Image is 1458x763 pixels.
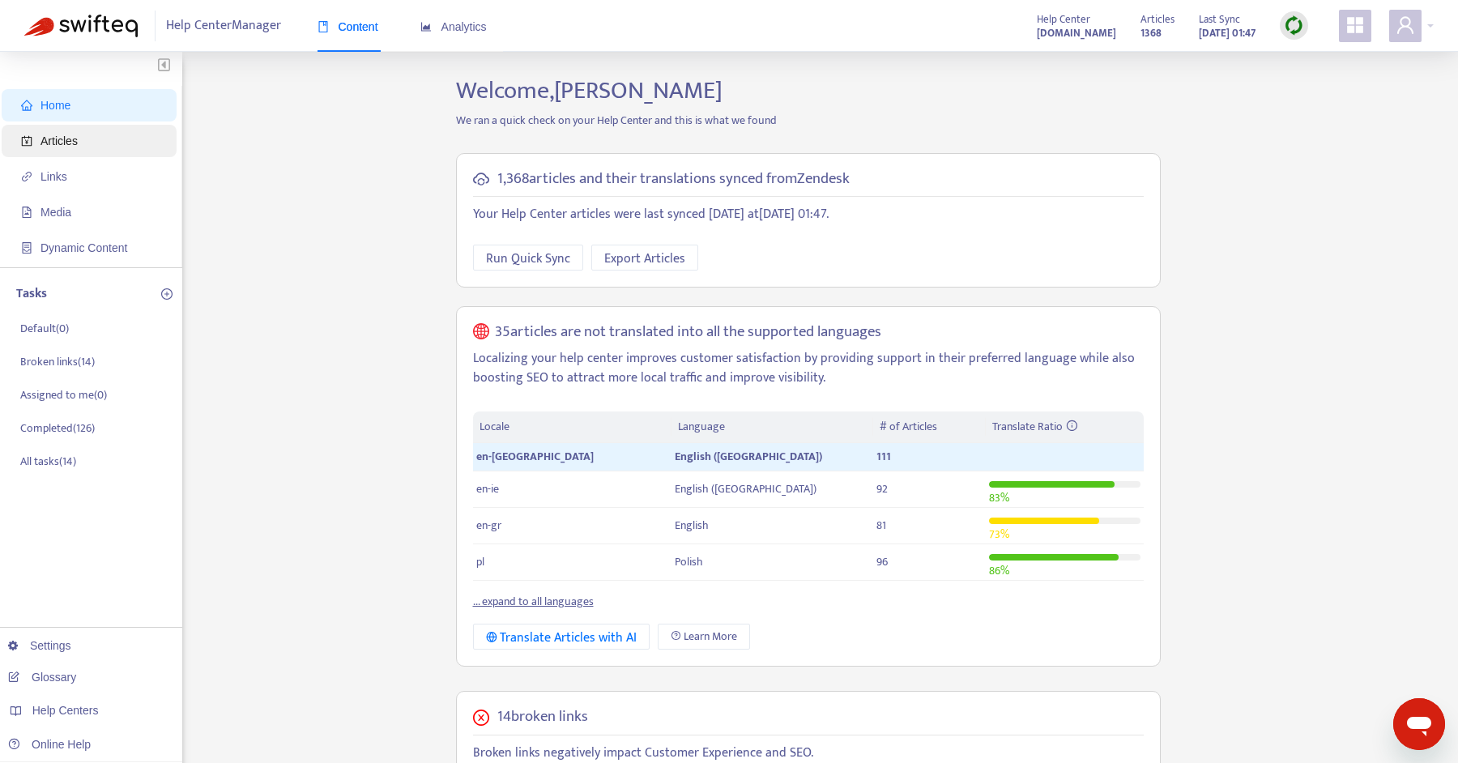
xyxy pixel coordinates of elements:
button: Translate Articles with AI [473,624,650,650]
span: en-ie [476,480,499,498]
a: Glossary [8,671,76,684]
strong: [DATE] 01:47 [1199,24,1255,42]
strong: 1368 [1140,24,1162,42]
p: Assigned to me ( 0 ) [20,386,107,403]
span: Articles [1140,11,1174,28]
strong: [DOMAIN_NAME] [1037,24,1116,42]
span: Help Center [1037,11,1090,28]
th: Locale [473,411,672,443]
th: # of Articles [873,411,987,443]
p: All tasks ( 14 ) [20,453,76,470]
button: Run Quick Sync [473,245,583,271]
span: Dynamic Content [40,241,127,254]
span: Articles [40,134,78,147]
button: Export Articles [591,245,698,271]
a: Learn More [658,624,750,650]
span: area-chart [420,21,432,32]
p: Your Help Center articles were last synced [DATE] at [DATE] 01:47 . [473,205,1144,224]
span: container [21,242,32,254]
span: 111 [876,447,891,466]
span: 86 % [989,561,1009,580]
a: ... expand to all languages [473,592,594,611]
span: Polish [675,552,703,571]
h5: 14 broken links [497,708,588,727]
span: appstore [1345,15,1365,35]
h5: 1,368 articles and their translations synced from Zendesk [497,170,850,189]
span: Analytics [420,20,487,33]
p: We ran a quick check on your Help Center and this is what we found [444,112,1173,129]
span: en-gr [476,516,501,535]
a: Settings [8,639,71,652]
span: Run Quick Sync [486,249,570,269]
span: 83 % [989,488,1009,507]
span: file-image [21,207,32,218]
span: 81 [876,516,886,535]
span: English ([GEOGRAPHIC_DATA]) [675,480,816,498]
span: home [21,100,32,111]
span: Help Centers [32,704,99,717]
a: [DOMAIN_NAME] [1037,23,1116,42]
span: user [1396,15,1415,35]
h5: 35 articles are not translated into all the supported languages [495,323,881,342]
span: link [21,171,32,182]
span: book [318,21,329,32]
a: Online Help [8,738,91,751]
span: cloud-sync [473,171,489,187]
span: Last Sync [1199,11,1240,28]
span: pl [476,552,484,571]
span: 73 % [989,525,1009,543]
span: Help Center Manager [166,11,281,41]
span: en-[GEOGRAPHIC_DATA] [476,447,594,466]
span: close-circle [473,710,489,726]
div: Translate Ratio [992,418,1136,436]
span: 92 [876,480,888,498]
span: English ([GEOGRAPHIC_DATA]) [675,447,822,466]
span: plus-circle [161,288,173,300]
img: sync.dc5367851b00ba804db3.png [1284,15,1304,36]
p: Broken links ( 14 ) [20,353,95,370]
span: Home [40,99,70,112]
span: Content [318,20,378,33]
th: Language [671,411,872,443]
span: 96 [876,552,888,571]
p: Default ( 0 ) [20,320,69,337]
p: Completed ( 126 ) [20,420,95,437]
span: Links [40,170,67,183]
p: Tasks [16,284,47,304]
span: account-book [21,135,32,147]
span: English [675,516,709,535]
span: Export Articles [604,249,685,269]
span: Learn More [684,628,737,646]
span: Media [40,206,71,219]
span: global [473,323,489,342]
span: Welcome, [PERSON_NAME] [456,70,723,111]
p: Localizing your help center improves customer satisfaction by providing support in their preferre... [473,349,1144,388]
img: Swifteq [24,15,138,37]
iframe: Button to launch messaging window [1393,698,1445,750]
div: Translate Articles with AI [486,628,637,648]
